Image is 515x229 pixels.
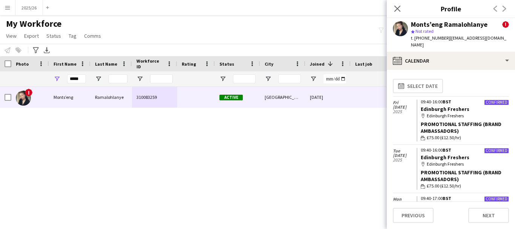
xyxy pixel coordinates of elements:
[182,61,196,67] span: Rating
[16,91,31,106] img: Monts’eng Ramalohlanye
[393,79,443,93] button: Select date
[54,75,60,82] button: Open Filter Menu
[81,31,104,41] a: Comms
[90,87,132,108] div: Ramalohlanye
[95,61,117,67] span: Last Name
[16,61,29,67] span: Photo
[310,61,325,67] span: Joined
[323,74,346,83] input: Joined Filter Input
[67,74,86,83] input: First Name Filter Input
[219,95,243,100] span: Active
[393,105,416,109] span: [DATE]
[421,148,509,152] div: 09:40-16:00
[3,31,20,41] a: View
[393,109,416,114] span: 2025
[69,32,77,39] span: Tag
[421,106,469,112] a: Edinburgh Freshers
[421,121,509,134] div: Promotional Staffing (Brand Ambassadors)
[132,87,177,108] div: 310083259
[411,35,450,41] span: t. [PHONE_NUMBER]
[278,74,301,83] input: City Filter Input
[393,201,416,206] span: [DATE]
[415,28,434,34] span: Not rated
[46,32,61,39] span: Status
[393,149,416,153] span: Tue
[393,208,434,223] button: Previous
[136,58,164,69] span: Workforce ID
[265,75,271,82] button: Open Filter Menu
[484,100,509,105] div: Confirmed
[305,87,351,108] div: [DATE]
[150,74,173,83] input: Workforce ID Filter Input
[310,75,317,82] button: Open Filter Menu
[265,61,273,67] span: City
[42,46,51,55] app-action-btn: Export XLSX
[421,154,469,161] a: Edinburgh Freshers
[387,52,515,70] div: Calendar
[443,147,451,153] span: BST
[109,74,127,83] input: Last Name Filter Input
[24,32,39,39] span: Export
[136,75,143,82] button: Open Filter Menu
[21,31,42,41] a: Export
[219,75,226,82] button: Open Filter Menu
[484,148,509,154] div: Confirmed
[393,158,416,162] span: 2025
[393,153,416,158] span: [DATE]
[84,32,101,39] span: Comms
[502,21,509,28] span: !
[6,32,17,39] span: View
[421,100,509,104] div: 09:40-16:00
[443,195,451,201] span: BST
[233,74,256,83] input: Status Filter Input
[411,35,506,48] span: | [EMAIL_ADDRESS][DOMAIN_NAME]
[387,4,515,14] h3: Profile
[6,18,61,29] span: My Workforce
[355,61,372,67] span: Last job
[421,169,509,183] div: Promotional Staffing (Brand Ambassadors)
[411,21,487,28] div: Monts’eng Ramalohlanye
[393,197,416,201] span: Mon
[49,87,90,108] div: Monts’eng
[25,89,32,96] span: !
[468,208,509,223] button: Next
[219,61,234,67] span: Status
[15,0,43,15] button: 2025/26
[421,196,509,201] div: 09:40-17:00
[421,161,509,168] div: Edinburgh Freshers
[260,87,305,108] div: [GEOGRAPHIC_DATA]
[393,100,416,105] span: Fri
[443,99,451,105] span: BST
[66,31,80,41] a: Tag
[427,183,461,189] span: £75.00 (£12.50/hr)
[484,196,509,202] div: Confirmed
[54,61,77,67] span: First Name
[421,112,509,119] div: Edinburgh Freshers
[31,46,40,55] app-action-btn: Advanced filters
[427,134,461,141] span: £75.00 (£12.50/hr)
[43,31,64,41] a: Status
[95,75,102,82] button: Open Filter Menu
